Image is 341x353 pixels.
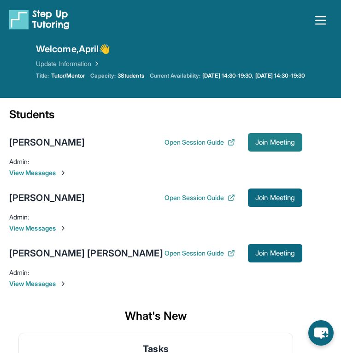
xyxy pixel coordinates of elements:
[51,72,85,79] span: Tutor/Mentor
[9,279,302,288] span: View Messages
[248,189,302,207] button: Join Meeting
[255,140,295,145] span: Join Meeting
[9,268,29,276] span: Admin :
[9,224,302,233] span: View Messages
[9,9,70,30] img: logo
[9,107,302,128] div: Students
[91,59,100,68] img: Chevron Right
[36,72,49,79] span: Title:
[9,247,163,260] div: [PERSON_NAME] [PERSON_NAME]
[59,280,67,287] img: Chevron-Right
[9,168,302,177] span: View Messages
[165,138,235,147] button: Open Session Guide
[9,158,29,165] span: Admin :
[9,213,29,221] span: Admin :
[36,43,110,55] span: Welcome, April 👋
[59,169,67,176] img: Chevron-Right
[90,72,116,79] span: Capacity:
[36,59,100,68] a: Update Information
[118,72,144,79] span: 3 Students
[248,133,302,152] button: Join Meeting
[9,136,85,149] div: [PERSON_NAME]
[9,299,302,333] div: What's New
[165,193,235,202] button: Open Session Guide
[165,249,235,258] button: Open Session Guide
[255,250,295,256] span: Join Meeting
[9,191,85,204] div: [PERSON_NAME]
[308,320,334,346] button: chat-button
[150,72,200,79] span: Current Availability:
[248,244,302,262] button: Join Meeting
[59,225,67,232] img: Chevron-Right
[255,195,295,201] span: Join Meeting
[202,72,305,79] a: [DATE] 14:30-19:30, [DATE] 14:30-19:30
